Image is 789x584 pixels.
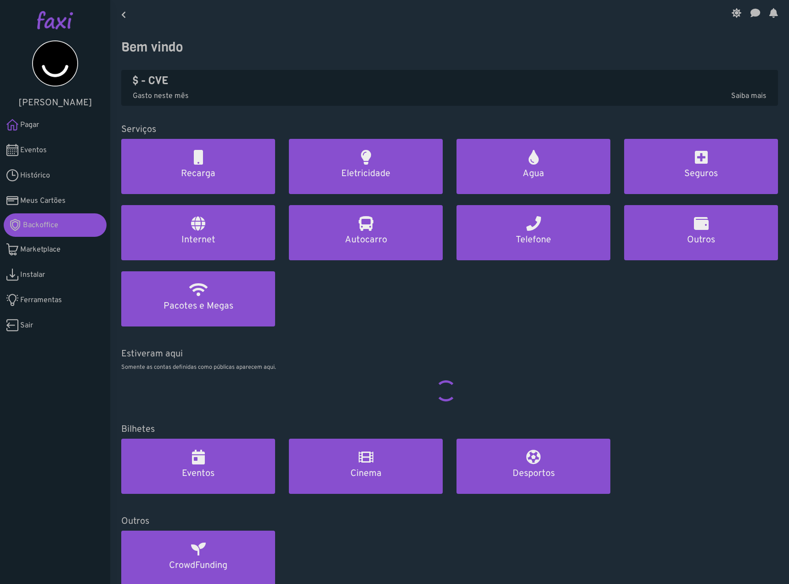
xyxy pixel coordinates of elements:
h5: Serviços [121,124,778,135]
h5: Estiveram aqui [121,349,778,360]
span: Sair [20,320,33,331]
span: Ferramentas [20,295,62,306]
span: Histórico [20,170,50,181]
p: Gasto neste mês [133,91,766,102]
h4: $ - CVE [133,74,766,87]
span: Marketplace [20,244,61,255]
h5: Pacotes e Megas [132,301,264,312]
span: Meus Cartões [20,195,66,206]
h3: Bem vindo [121,40,778,55]
h5: Bilhetes [121,424,778,435]
h5: Eventos [132,468,264,479]
h5: Internet [132,235,264,246]
a: [PERSON_NAME] [14,40,96,109]
h5: Cinema [300,468,432,479]
a: Seguros [624,139,778,194]
a: Eventos [121,439,275,494]
a: $ - CVE Gasto neste mêsSaiba mais [133,74,766,102]
h5: Desportos [468,468,599,479]
a: Pacotes e Megas [121,271,275,326]
a: Backoffice [4,213,107,237]
span: Saiba mais [731,91,766,102]
span: Eventos [20,145,47,156]
a: Cinema [289,439,443,494]
h5: Telefone [468,235,599,246]
h5: Recarga [132,168,264,179]
span: Instalar [20,269,45,281]
a: Agua [456,139,610,194]
a: Recarga [121,139,275,194]
p: Somente as contas definidas como públicas aparecem aqui. [121,363,778,372]
a: Internet [121,205,275,260]
a: Eletricidade [289,139,443,194]
span: Backoffice [23,220,58,231]
span: Pagar [20,120,39,131]
a: Autocarro [289,205,443,260]
a: Desportos [456,439,610,494]
h5: Autocarro [300,235,432,246]
a: Telefone [456,205,610,260]
h5: [PERSON_NAME] [14,97,96,109]
h5: Outros [635,235,767,246]
h5: Agua [468,168,599,179]
h5: Eletricidade [300,168,432,179]
h5: CrowdFunding [132,560,264,571]
h5: Seguros [635,168,767,179]
a: Outros [624,205,778,260]
h5: Outros [121,516,778,527]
